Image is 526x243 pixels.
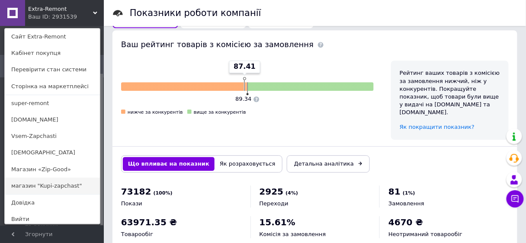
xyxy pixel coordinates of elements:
[128,109,183,115] span: нижче за конкурентів
[388,231,462,237] span: Неотриманий товарообіг
[121,186,151,197] span: 73182
[130,8,261,18] h1: Показники роботи компанії
[388,217,423,227] span: 4670 ₴
[194,109,246,115] span: вище за конкурентів
[215,157,281,171] button: Як розраховується
[28,13,64,21] div: Ваш ID: 2931539
[388,200,424,207] span: Замовлення
[5,61,100,78] a: Перевірити стан системи
[121,40,314,49] span: Ваш рейтинг товарів з комісією за замовлення
[5,112,100,128] a: [DOMAIN_NAME]
[400,124,475,130] a: Як покращити показник?
[287,155,370,173] a: Детальна аналітика
[234,62,256,71] span: 87.41
[5,211,100,227] a: Вийти
[5,195,100,211] a: Довідка
[5,78,100,95] a: Сторінка на маркетплейсі
[5,95,100,112] a: super-remont
[5,128,100,144] a: Vsem-Zapchasti
[260,200,289,207] span: Переходи
[121,200,142,207] span: Покази
[5,45,100,61] a: Кабінет покупця
[260,217,295,227] span: 15.61%
[5,29,100,45] a: Сайт Extra-Remont
[403,190,415,196] span: (1%)
[235,96,251,102] span: 89.34
[28,5,93,13] span: Extra-Remont
[388,186,401,197] span: 81
[154,190,173,196] span: (100%)
[5,144,100,161] a: [DEMOGRAPHIC_DATA]
[5,161,100,178] a: Магазин «Zip-Good»
[121,217,177,227] span: 63971.35 ₴
[400,69,500,116] div: Рейтинг ваших товарів з комісією за замовлення нижчий, ніж у конкурентів. Покращуйте показник, що...
[260,186,284,197] span: 2925
[5,178,100,194] a: магазин "Kupi-zapchast"
[260,231,326,237] span: Комісія за замовлення
[507,190,524,208] button: Чат з покупцем
[121,231,153,237] span: Товарообіг
[123,157,215,171] button: Що впливає на показник
[285,190,298,196] span: (4%)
